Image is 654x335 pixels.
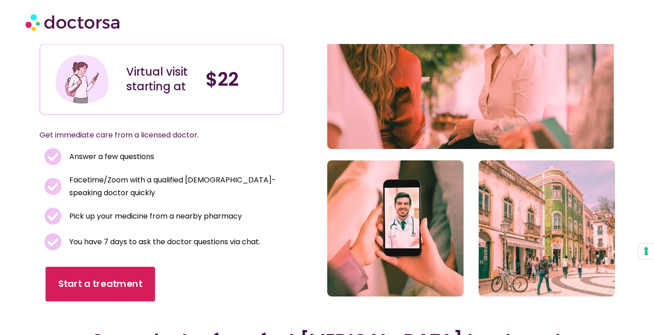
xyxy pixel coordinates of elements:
span: Start a treatment [58,278,142,291]
a: Start a treatment [45,267,155,302]
p: Get immediate care from a licensed doctor. [39,129,262,142]
img: Illustration depicting a young woman in a casual outfit, engaged with her smartphone. She has a p... [54,51,110,107]
button: Your consent preferences for tracking technologies [638,243,654,259]
div: Virtual visit starting at [126,65,196,94]
span: Facetime/Zoom with a qualified [DEMOGRAPHIC_DATA]-speaking doctor quickly​ [67,174,279,199]
span: Answer a few questions [67,150,154,163]
span: You have 7 days to ask the doctor questions via chat. [67,236,260,248]
h4: $22 [206,68,276,90]
span: Pick up your medicine from a nearby pharmacy [67,210,242,223]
